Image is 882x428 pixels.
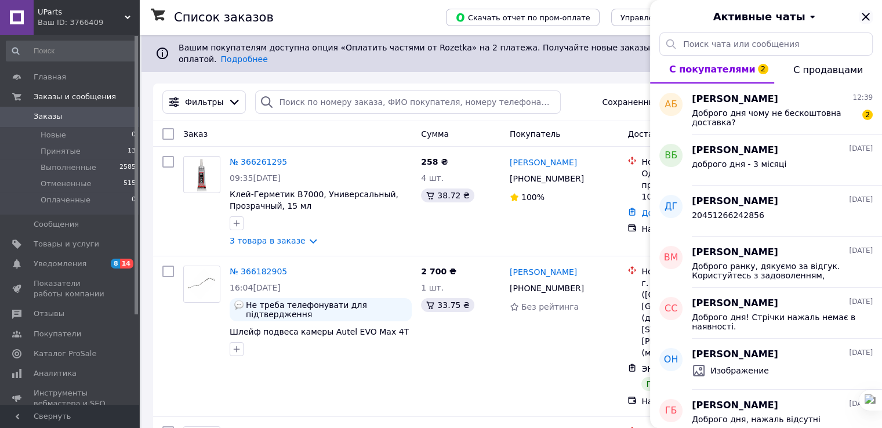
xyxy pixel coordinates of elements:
button: Скачать отчет по пром-оплате [446,9,600,26]
button: ВМ[PERSON_NAME][DATE]Доброго ранку, дякуємо за відгук. Користуйтесь з задоволенням, чекаємо на Ва... [650,237,882,288]
span: [DATE] [849,399,873,409]
span: Товары и услуги [34,239,99,249]
span: Главная [34,72,66,82]
div: Нова Пошта [641,266,760,277]
img: Фото товару [188,157,216,193]
span: 8 [111,259,120,269]
span: Отмененные [41,179,91,189]
span: [DATE] [849,195,873,205]
span: Скачать отчет по пром-оплате [455,12,590,23]
span: [PERSON_NAME] [692,348,778,361]
a: № 366261295 [230,157,287,166]
button: С покупателями2 [650,56,774,84]
button: Управление статусами [611,9,721,26]
span: 09:35[DATE] [230,173,281,183]
span: [DATE] [849,348,873,358]
span: Покупатели [34,329,81,339]
span: [PERSON_NAME] [692,144,778,157]
span: ЭН: 20 4512 6882 9646 [641,364,739,373]
span: ГБ [665,404,677,418]
div: Наложенный платеж [641,396,760,407]
span: 4 шт. [421,173,444,183]
span: UParts [38,7,125,17]
span: Инструменты вебмастера и SEO [34,388,107,409]
button: ОН[PERSON_NAME][DATE]Изображение [650,339,882,390]
span: [PERSON_NAME] [692,399,778,412]
span: 20451266242856 [692,211,764,220]
span: Активные чаты [713,9,805,24]
span: Заказы и сообщения [34,92,116,102]
span: 12:39 [852,93,873,103]
div: Получено [641,377,692,391]
button: СС[PERSON_NAME][DATE]Доброго дня! Стрічки нажаль немає в наявності. [650,288,882,339]
span: Выполненные [41,162,96,173]
a: № 366182905 [230,267,287,276]
span: Сохраненные фильтры: [602,96,703,108]
span: Новые [41,130,66,140]
span: Доброго дня, нажаль відсутні [692,415,821,424]
div: Наложенный платеж [641,223,760,235]
span: 13 [128,146,136,157]
span: Оплаченные [41,195,90,205]
span: 2 700 ₴ [421,267,456,276]
button: С продавцами [774,56,882,84]
span: Уведомления [34,259,86,269]
span: Показатели работы компании [34,278,107,299]
span: Не треба телефонувати для підтвердження [246,300,407,319]
span: Сообщения [34,219,79,230]
span: [PERSON_NAME] [692,246,778,259]
span: СС [665,302,677,315]
span: АБ [665,98,677,111]
a: Клей-Герметик B7000, Универсальный, Прозрачный, 15 мл [230,190,398,211]
div: Одеса, №80 (до 10 кг): просп. Небесної Сотні, 101м (маг."МЕТРО") [641,168,760,202]
span: 0 [132,195,136,205]
span: 0 [132,130,136,140]
input: Поиск [6,41,137,61]
div: 33.75 ₴ [421,298,474,312]
input: Поиск по номеру заказа, ФИО покупателя, номеру телефона, Email, номеру накладной [255,90,561,114]
span: ДГ [665,200,677,213]
span: Фильтры [185,96,223,108]
span: 2 [862,110,873,120]
div: [PHONE_NUMBER] [507,280,586,296]
span: доброго дня - 3 місяці [692,159,786,169]
span: Доброго дня чому не бескоштовна доставка? [692,108,856,127]
span: [DATE] [849,246,873,256]
span: Доставка и оплата [627,129,708,139]
img: Фото товару [184,266,220,302]
div: 38.72 ₴ [421,188,474,202]
span: 2 [758,64,768,74]
span: Принятые [41,146,81,157]
span: [PERSON_NAME] [692,297,778,310]
span: [DATE] [849,297,873,307]
a: 3 товара в заказе [230,236,306,245]
span: Заказы [34,111,62,122]
button: АБ[PERSON_NAME]12:39Доброго дня чому не бескоштовна доставка?2 [650,84,882,135]
span: 100% [521,193,545,202]
span: Заказ [183,129,208,139]
a: [PERSON_NAME] [510,266,577,278]
a: Шлейф подвеса камеры Autel EVO Max 4T [230,327,409,336]
span: С покупателями [669,64,756,75]
span: ВБ [665,149,677,162]
div: г. [GEOGRAPHIC_DATA] ([GEOGRAPHIC_DATA], [GEOGRAPHIC_DATA].), №67 (до 30 кг на одно место): [STRE... [641,277,760,358]
button: ДГ[PERSON_NAME][DATE]20451266242856 [650,186,882,237]
span: Управление статусами [620,13,712,22]
span: 16:04[DATE] [230,283,281,292]
a: Фото товару [183,156,220,193]
span: Каталог ProSale [34,349,96,359]
span: Сумма [421,129,449,139]
span: [PERSON_NAME] [692,93,778,106]
span: Изображение [710,365,769,376]
span: 14 [120,259,133,269]
span: Покупатель [510,129,561,139]
span: Без рейтинга [521,302,579,311]
button: Закрыть [859,10,873,24]
span: С продавцами [793,64,863,75]
a: [PERSON_NAME] [510,157,577,168]
span: ОН [664,353,678,367]
span: Отзывы [34,309,64,319]
span: 2585 [119,162,136,173]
